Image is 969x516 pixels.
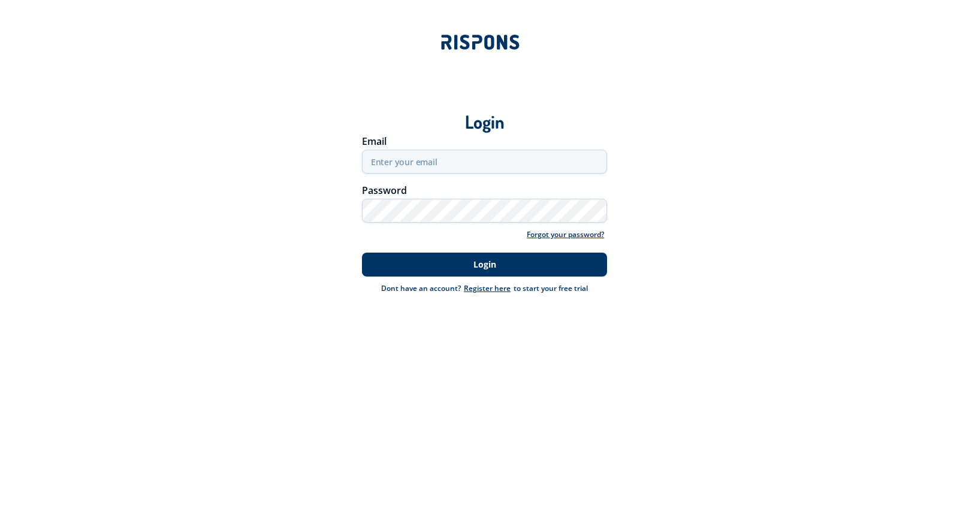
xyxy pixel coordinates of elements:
[362,253,608,277] button: Login
[74,92,896,133] div: Login
[381,283,461,295] div: Dont have an account?
[362,150,608,174] input: Enter your email
[524,229,607,241] a: Forgot your password?
[461,283,514,293] a: Register here
[362,136,608,146] div: Email
[362,186,608,195] div: Password
[461,283,588,295] div: to start your free trial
